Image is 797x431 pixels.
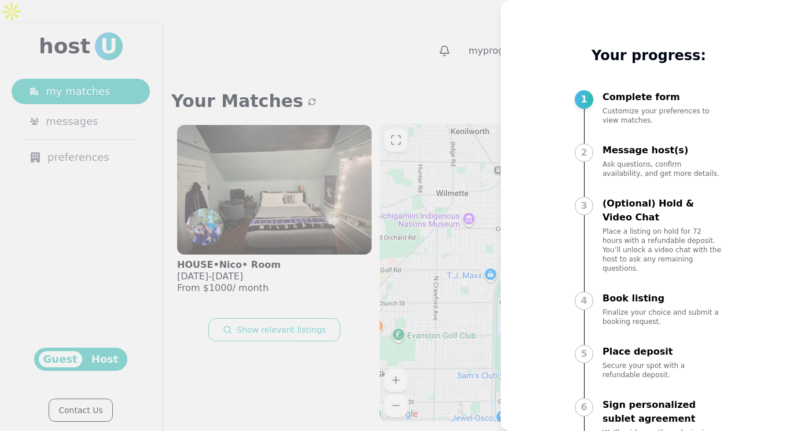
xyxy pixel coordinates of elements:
[603,398,723,426] p: Sign personalized sublet agreement
[603,227,723,273] p: Place a listing on hold for 72 hours with a refundable deposit. You’ll unlock a video chat with t...
[603,197,723,224] p: (Optional) Hold & Video Chat
[603,106,723,125] p: Customize your preferences to view matches.
[603,90,723,104] p: Complete form
[603,308,723,326] p: Finalize your choice and submit a booking request.
[575,398,593,417] div: 6
[603,143,723,157] p: Message host(s)
[603,361,723,380] p: Secure your spot with a refundable deposit.
[575,143,593,162] div: 2
[575,46,723,65] p: Your progress:
[575,90,593,109] div: 1
[575,345,593,363] div: 5
[575,197,593,215] div: 3
[603,292,723,305] p: Book listing
[603,160,723,178] p: Ask questions, confirm availability, and get more details.
[603,345,723,359] p: Place deposit
[575,292,593,310] div: 4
